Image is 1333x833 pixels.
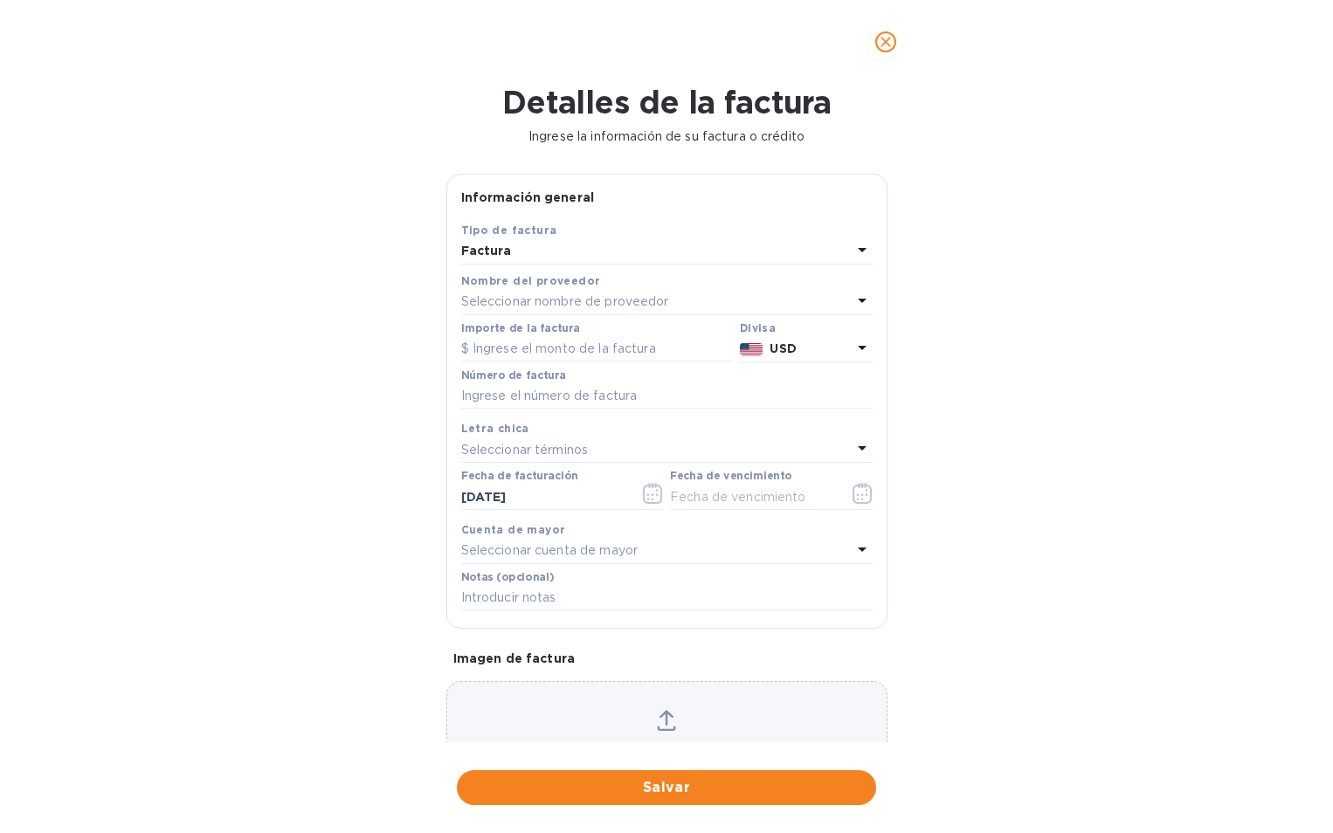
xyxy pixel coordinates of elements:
[461,190,595,204] b: Información general
[461,274,601,287] b: Nombre del proveedor
[461,224,557,237] b: Tipo de factura
[461,523,566,536] b: Cuenta de mayor
[461,484,626,510] input: Selecciona la fecha
[740,321,776,334] b: Divisa
[461,293,669,311] p: Seleccionar nombre de proveedor
[461,244,512,258] b: Factura
[670,472,792,482] label: Fecha de vencimiento
[461,422,529,435] b: Letra chica
[461,383,873,410] input: Ingrese el número de factura
[14,127,1319,146] p: Ingrese la información de su factura o crédito
[670,484,835,510] input: Fecha de vencimiento
[471,777,862,798] span: Salvar
[740,343,763,355] img: USD
[865,21,907,63] button: cerrar
[457,770,876,805] button: Salvar
[447,741,887,778] p: Elige un billete y arrástralo aquí
[453,650,881,667] p: Imagen de factura
[461,541,639,560] p: Seleccionar cuenta de mayor
[770,341,796,355] b: USD
[14,84,1319,120] h1: Detalles de la factura
[461,585,873,611] input: Introducir notas
[461,441,589,459] p: Seleccionar términos
[461,472,578,482] label: Fecha de facturación
[461,572,554,582] label: Notas (opcional)
[461,323,580,334] label: Importe de la factura
[461,370,566,381] label: Número de factura
[461,336,733,362] input: $ Ingrese el monto de la factura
